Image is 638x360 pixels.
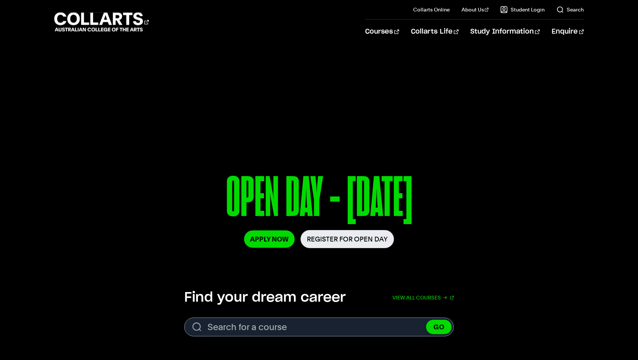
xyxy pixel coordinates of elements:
[244,230,295,248] a: Apply Now
[184,289,346,306] h2: Find your dream career
[426,320,452,334] button: GO
[500,6,545,13] a: Student Login
[411,20,459,44] a: Collarts Life
[470,20,540,44] a: Study Information
[365,20,399,44] a: Courses
[462,6,489,13] a: About Us
[552,20,584,44] a: Enquire
[184,318,454,336] form: Search
[184,318,454,336] input: Search for a course
[54,11,149,32] div: Go to homepage
[107,169,531,230] p: OPEN DAY - [DATE]
[301,230,394,248] a: Register for Open Day
[392,289,454,306] a: View all courses
[413,6,450,13] a: Collarts Online
[556,6,584,13] a: Search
